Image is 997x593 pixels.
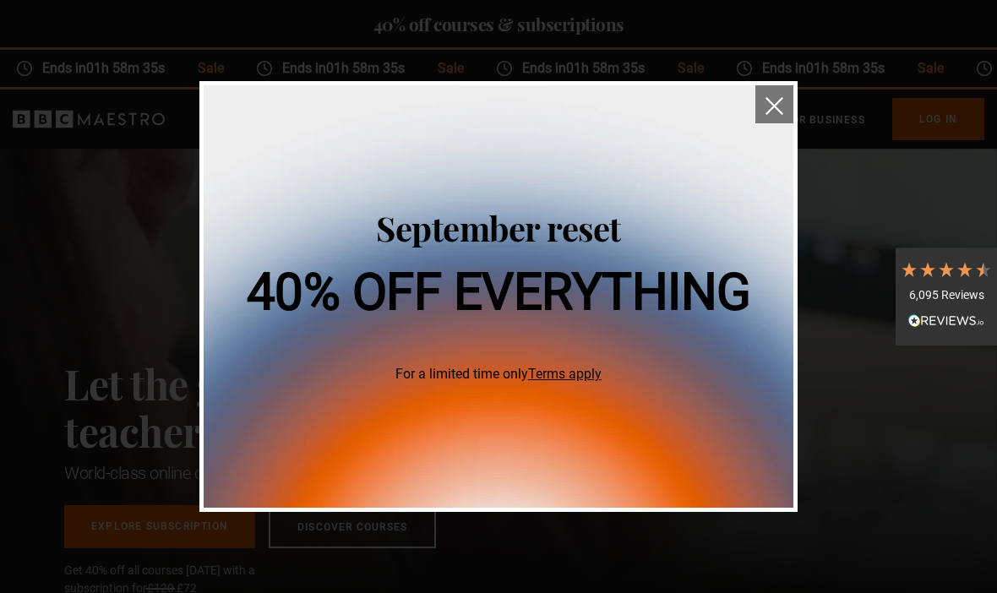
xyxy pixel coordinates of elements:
[908,314,984,326] img: REVIEWS.io
[755,85,793,123] button: close
[900,260,993,279] div: 4.7 Stars
[896,248,997,345] div: 6,095 ReviewsRead All Reviews
[900,313,993,333] div: Read All Reviews
[900,287,993,304] div: 6,095 Reviews
[247,267,751,318] h1: 40% off everything
[204,85,793,508] img: 40% off everything
[376,205,621,250] span: September reset
[528,366,602,382] a: Terms apply
[247,364,751,384] span: For a limited time only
